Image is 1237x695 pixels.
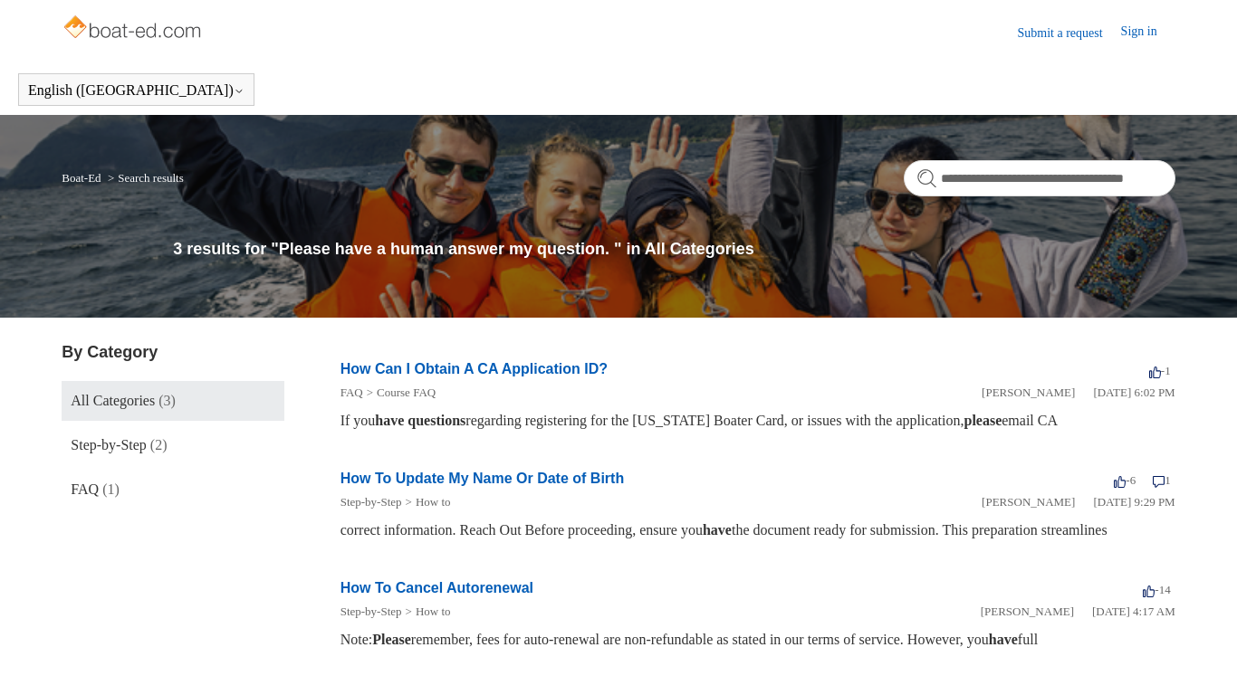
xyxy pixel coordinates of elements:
[1121,22,1175,43] a: Sign in
[377,386,436,399] a: Course FAQ
[703,522,732,538] em: have
[62,340,284,365] h3: By Category
[1093,495,1175,509] time: 03/15/2022, 21:29
[375,413,404,428] em: have
[1153,473,1171,487] span: 1
[1092,605,1175,618] time: 03/16/2022, 04:17
[340,361,608,376] a: How Can I Obtain A CA Application ID?
[340,495,402,509] a: Step-by-Step
[62,381,284,421] a: All Categories (3)
[408,413,465,428] em: questions
[104,171,184,185] li: Search results
[71,481,99,497] span: FAQ
[150,437,168,452] span: (2)
[340,471,625,486] a: How To Update My Name Or Date of Birth
[340,605,402,618] a: Step-by-Step
[402,603,451,621] li: How to
[964,413,1002,428] em: please
[1018,24,1121,43] a: Submit a request
[340,629,1175,651] div: Note: remember, fees for auto-renewal are non-refundable as stated in our terms of service. Howev...
[158,393,176,408] span: (3)
[1143,583,1170,596] span: -14
[340,580,533,595] a: How To Cancel Autorenewal
[340,410,1175,432] div: If you regarding registering for the [US_STATE] Boater Card, or issues with the application, emai...
[173,237,1175,262] h1: 3 results for "Please have a human answer my question. " in All Categories
[62,171,101,185] a: Boat-Ed
[363,384,436,402] li: Course FAQ
[904,160,1175,196] input: Search
[62,11,206,47] img: Boat-Ed Help Center home page
[982,493,1075,511] li: [PERSON_NAME]
[102,481,120,497] span: (1)
[1093,386,1175,399] time: 01/05/2024, 18:02
[28,82,245,99] button: English ([GEOGRAPHIC_DATA])
[340,384,363,402] li: FAQ
[982,384,1075,402] li: [PERSON_NAME]
[71,437,147,452] span: Step-by-Step
[989,632,1018,647] em: have
[340,386,363,399] a: FAQ
[981,603,1074,621] li: [PERSON_NAME]
[416,605,451,618] a: How to
[62,171,104,185] li: Boat-Ed
[372,632,411,647] em: Please
[402,493,451,511] li: How to
[62,425,284,465] a: Step-by-Step (2)
[340,519,1175,541] div: correct information. Reach Out Before proceeding, ensure you the document ready for submission. T...
[340,603,402,621] li: Step-by-Step
[1114,473,1136,487] span: -6
[62,470,284,509] a: FAQ (1)
[1149,364,1171,377] span: -1
[416,495,451,509] a: How to
[71,393,155,408] span: All Categories
[340,493,402,511] li: Step-by-Step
